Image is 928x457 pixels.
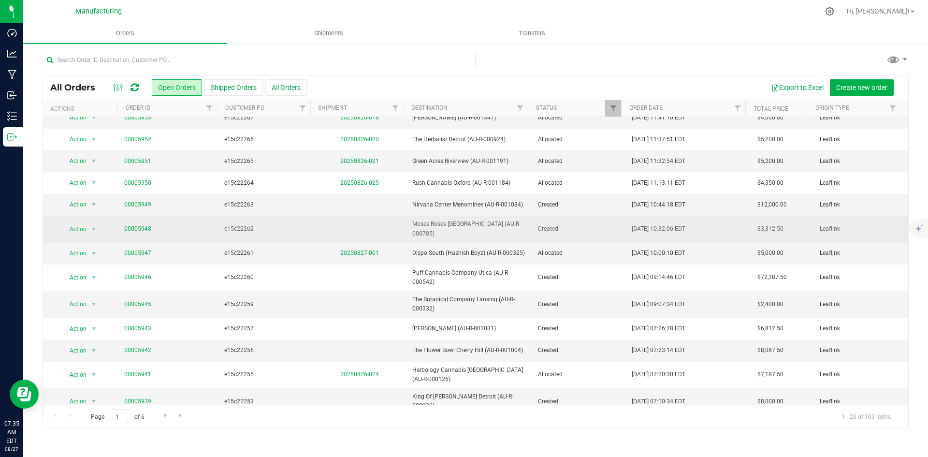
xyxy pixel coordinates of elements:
[124,346,151,355] a: 00005942
[124,200,151,209] a: 00005949
[174,409,188,422] a: Go to the last page
[820,178,902,188] span: Leaflink
[61,368,87,382] span: Action
[7,132,17,142] inline-svg: Outbound
[885,100,901,117] a: Filter
[754,105,788,112] a: Total Price
[50,105,114,112] div: Actions
[506,29,558,38] span: Transfers
[512,100,528,117] a: Filter
[830,79,894,96] button: Create new order
[820,157,902,166] span: Leaflink
[224,324,307,333] span: e15c22257
[757,397,783,406] span: $8,000.00
[632,324,685,333] span: [DATE] 07:26:28 EDT
[124,224,151,234] a: 00005948
[227,23,430,44] a: Shipments
[7,70,17,79] inline-svg: Manufacturing
[538,324,621,333] span: Created
[820,300,902,309] span: Leaflink
[225,104,264,111] a: Customer PO
[757,273,787,282] span: $72,387.50
[430,23,634,44] a: Transfers
[124,249,151,258] a: 00005947
[159,409,173,422] a: Go to the next page
[538,224,621,234] span: Created
[88,111,100,124] span: select
[23,23,227,44] a: Orders
[632,113,685,122] span: [DATE] 11:41:10 EDT
[224,113,307,122] span: e15c22267
[836,84,887,91] span: Create new order
[61,222,87,236] span: Action
[632,397,685,406] span: [DATE] 07:10:34 EDT
[632,273,685,282] span: [DATE] 09:14:46 EDT
[124,157,151,166] a: 00005951
[88,297,100,311] span: select
[61,322,87,336] span: Action
[124,324,151,333] a: 00005943
[61,247,87,260] span: Action
[318,104,347,111] a: Shipment
[103,29,147,38] span: Orders
[757,224,783,234] span: $3,312.50
[632,370,685,379] span: [DATE] 07:20:30 EDT
[224,300,307,309] span: e15c22259
[412,366,526,384] span: Herbology Cannabis [GEOGRAPHIC_DATA] (AU-R-000126)
[538,113,621,122] span: Allocated
[7,90,17,100] inline-svg: Inbound
[88,271,100,284] span: select
[538,157,621,166] span: Allocated
[83,409,152,424] span: Page of 6
[538,273,621,282] span: Created
[124,135,151,144] a: 00005952
[294,100,310,117] a: Filter
[201,100,217,117] a: Filter
[815,104,849,111] a: Origin Type
[61,154,87,168] span: Action
[88,395,100,408] span: select
[61,271,87,284] span: Action
[757,113,783,122] span: $4,000.00
[88,222,100,236] span: select
[7,111,17,121] inline-svg: Inventory
[88,247,100,260] span: select
[757,249,783,258] span: $5,000.00
[632,300,685,309] span: [DATE] 09:07:34 EDT
[757,200,787,209] span: $12,000.00
[412,324,526,333] span: [PERSON_NAME] (AU-R-001031)
[340,136,379,143] a: 20250826-020
[75,7,122,15] span: Manufacturing
[340,250,379,256] a: 20250827-001
[224,200,307,209] span: e15c22263
[765,79,830,96] button: Export to Excel
[538,178,621,188] span: Allocated
[820,224,902,234] span: Leaflink
[88,322,100,336] span: select
[61,111,87,124] span: Action
[7,49,17,59] inline-svg: Analytics
[757,346,783,355] span: $8,087.50
[124,113,151,122] a: 00005953
[61,344,87,357] span: Action
[124,300,151,309] a: 00005945
[124,273,151,282] a: 00005946
[536,104,557,111] a: Status
[4,419,19,445] p: 07:35 AM EDT
[10,380,39,409] iframe: Resource center
[61,297,87,311] span: Action
[43,53,476,67] input: Search Order ID, Destination, Customer PO...
[757,178,783,188] span: $4,350.00
[820,346,902,355] span: Leaflink
[412,295,526,313] span: The Botanical Company Lansing (AU-R-000332)
[61,133,87,146] span: Action
[204,79,263,96] button: Shipped Orders
[224,249,307,258] span: e15c22261
[61,176,87,190] span: Action
[265,79,307,96] button: All Orders
[224,224,307,234] span: e15c22262
[538,135,621,144] span: Allocated
[820,135,902,144] span: Leaflink
[412,268,526,287] span: Puff Cannabis Company Utica (AU-R-000542)
[88,154,100,168] span: select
